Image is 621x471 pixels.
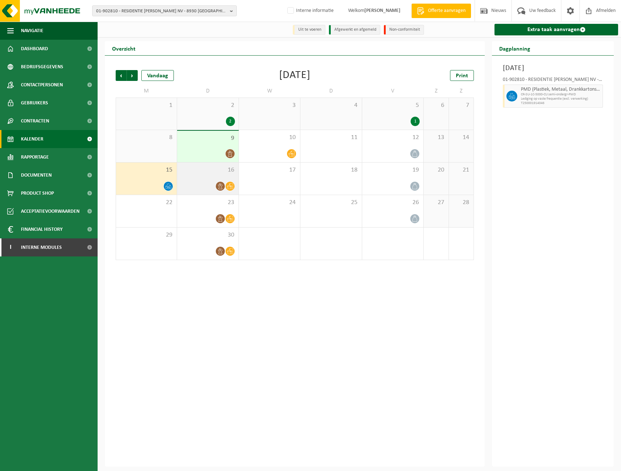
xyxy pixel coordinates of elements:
[21,112,49,130] span: Contracten
[366,134,420,142] span: 12
[243,166,296,174] span: 17
[427,101,445,109] span: 6
[453,101,470,109] span: 7
[181,231,235,239] span: 30
[521,92,601,97] span: CR-SU-1C-5000-CU semi-ondergr-PMD
[21,22,43,40] span: Navigatie
[453,199,470,207] span: 28
[411,4,471,18] a: Offerte aanvragen
[366,101,420,109] span: 5
[21,202,80,220] span: Acceptatievoorwaarden
[286,5,334,16] label: Interne informatie
[366,166,420,174] span: 19
[21,238,62,256] span: Interne modules
[304,166,358,174] span: 18
[384,25,424,35] li: Non-conformiteit
[494,24,618,35] a: Extra taak aanvragen
[239,85,300,98] td: W
[450,70,474,81] a: Print
[279,70,310,81] div: [DATE]
[120,134,173,142] span: 8
[329,25,380,35] li: Afgewerkt en afgemeld
[116,70,127,81] span: Vorige
[181,166,235,174] span: 16
[521,101,601,105] span: T250001914046
[521,87,601,92] span: PMD (Plastiek, Metaal, Drankkartons) (bedrijven)
[492,41,538,55] h2: Dagplanning
[21,58,63,76] span: Bedrijfsgegevens
[7,238,14,256] span: I
[366,199,420,207] span: 26
[226,117,235,126] div: 2
[120,231,173,239] span: 29
[105,41,143,55] h2: Overzicht
[453,134,470,142] span: 14
[503,77,603,85] div: 01-902810 - RESIDENTIE [PERSON_NAME] NV - MENEN
[116,85,177,98] td: M
[304,199,358,207] span: 25
[362,85,424,98] td: V
[181,134,235,142] span: 9
[243,199,296,207] span: 24
[21,166,52,184] span: Documenten
[21,220,63,238] span: Financial History
[456,73,468,79] span: Print
[293,25,325,35] li: Uit te voeren
[449,85,474,98] td: Z
[181,101,235,109] span: 2
[120,101,173,109] span: 1
[120,199,173,207] span: 22
[21,76,63,94] span: Contactpersonen
[427,166,445,174] span: 20
[127,70,138,81] span: Volgende
[427,134,445,142] span: 13
[120,166,173,174] span: 15
[141,70,174,81] div: Vandaag
[21,148,49,166] span: Rapportage
[300,85,362,98] td: D
[424,85,449,98] td: Z
[21,40,48,58] span: Dashboard
[411,117,420,126] div: 1
[21,184,54,202] span: Product Shop
[304,134,358,142] span: 11
[521,97,601,101] span: Lediging op vaste frequentie (excl. verwerking)
[243,134,296,142] span: 10
[453,166,470,174] span: 21
[503,63,603,74] h3: [DATE]
[426,7,467,14] span: Offerte aanvragen
[92,5,237,16] button: 01-902810 - RESIDENTIE [PERSON_NAME] NV - 8930 [GEOGRAPHIC_DATA]
[364,8,401,13] strong: [PERSON_NAME]
[427,199,445,207] span: 27
[21,130,43,148] span: Kalender
[21,94,48,112] span: Gebruikers
[304,101,358,109] span: 4
[177,85,239,98] td: D
[181,199,235,207] span: 23
[243,101,296,109] span: 3
[96,6,227,17] span: 01-902810 - RESIDENTIE [PERSON_NAME] NV - 8930 [GEOGRAPHIC_DATA]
